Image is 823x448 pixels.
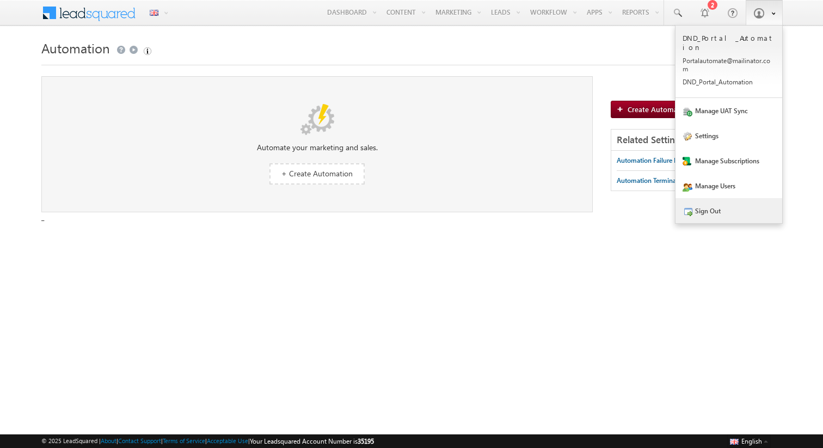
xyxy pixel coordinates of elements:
[617,156,693,165] div: Automation Failure Report
[683,78,775,86] p: DND_P ortal _Auto matio n
[675,123,782,148] a: Settings
[41,39,110,57] span: Automation
[617,171,708,191] a: Automation Termination Report
[300,104,334,135] img: No data found
[281,168,353,179] span: + Create Automation
[683,33,775,52] p: DND_Portal_Automation
[741,437,762,445] span: English
[101,437,116,444] a: About
[41,36,782,309] div: _
[163,437,205,444] a: Terms of Service
[41,436,374,446] span: © 2025 LeadSquared | | | | |
[675,198,782,223] a: Sign Out
[675,148,782,173] a: Manage Subscriptions
[358,437,374,445] span: 35195
[250,437,374,445] span: Your Leadsquared Account Number is
[628,105,691,114] span: Create Automation
[207,437,248,444] a: Acceptable Use
[675,98,782,123] a: Manage UAT Sync
[675,173,782,198] a: Manage Users
[617,176,708,186] div: Automation Termination Report
[675,26,782,98] a: DND_Portal_Automation Portalautomate@mailinator.com DND_Portal_Automation
[617,106,628,112] img: add_icon.png
[42,143,593,152] div: Automate your marketing and sales.
[118,437,161,444] a: Contact Support
[611,130,782,151] div: Related Settings
[727,434,771,447] button: English
[683,57,775,73] p: Porta lauto mate@ maili nator .com
[617,151,693,170] a: Automation Failure Report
